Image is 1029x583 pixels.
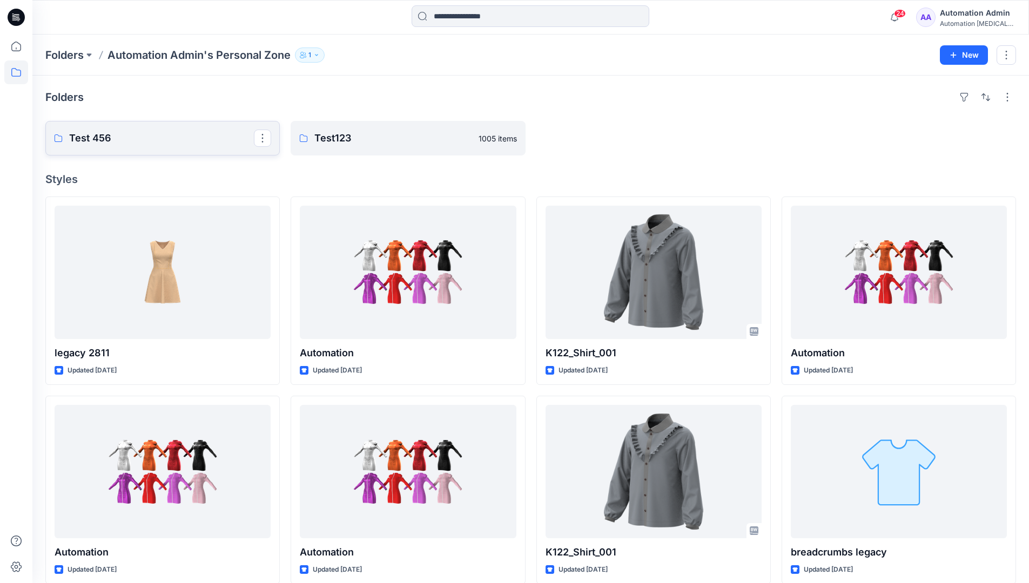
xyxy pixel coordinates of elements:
[546,345,762,361] p: K122_Shirt_001
[300,345,516,361] p: Automation
[55,545,271,560] p: Automation
[295,48,325,63] button: 1
[291,121,525,155] a: Test1231005 items
[68,564,117,575] p: Updated [DATE]
[940,6,1015,19] div: Automation Admin
[546,405,762,538] a: K122_Shirt_001
[55,206,271,339] a: legacy 2811
[55,345,271,361] p: legacy 2811
[69,131,254,146] p: Test 456
[804,564,853,575] p: Updated [DATE]
[45,121,280,155] a: Test 456
[308,49,311,61] p: 1
[791,206,1007,339] a: Automation
[916,8,936,27] div: AA
[546,545,762,560] p: K122_Shirt_001
[300,545,516,560] p: Automation
[45,173,1016,186] h4: Styles
[804,365,853,376] p: Updated [DATE]
[313,564,362,575] p: Updated [DATE]
[45,48,84,63] a: Folders
[791,345,1007,361] p: Automation
[559,365,608,376] p: Updated [DATE]
[68,365,117,376] p: Updated [DATE]
[940,45,988,65] button: New
[940,19,1015,28] div: Automation [MEDICAL_DATA]...
[791,405,1007,538] a: breadcrumbs legacy
[107,48,291,63] p: Automation Admin's Personal Zone
[559,564,608,575] p: Updated [DATE]
[479,133,517,144] p: 1005 items
[791,545,1007,560] p: breadcrumbs legacy
[313,365,362,376] p: Updated [DATE]
[546,206,762,339] a: K122_Shirt_001
[45,91,84,104] h4: Folders
[55,405,271,538] a: Automation
[300,206,516,339] a: Automation
[314,131,472,146] p: Test123
[300,405,516,538] a: Automation
[894,9,906,18] span: 24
